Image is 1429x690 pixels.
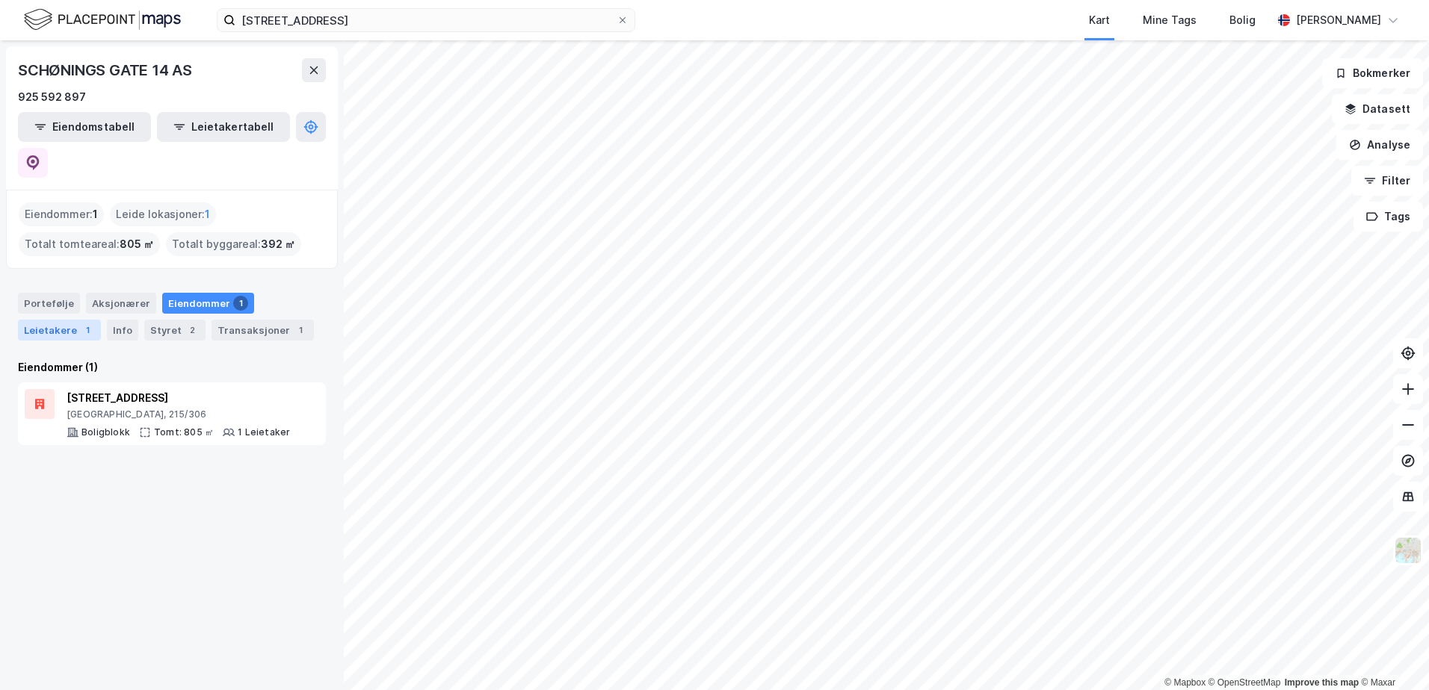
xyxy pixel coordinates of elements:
[67,408,290,420] div: [GEOGRAPHIC_DATA], 215/306
[1394,536,1422,565] img: Z
[1336,130,1423,160] button: Analyse
[185,323,200,338] div: 2
[1354,202,1423,231] button: Tags
[154,426,214,438] div: Tomt: 805 ㎡
[18,58,195,82] div: SCHØNINGS GATE 14 AS
[238,426,290,438] div: 1 Leietaker
[19,232,160,256] div: Totalt tomteareal :
[107,320,138,341] div: Info
[1209,677,1281,688] a: OpenStreetMap
[157,112,290,142] button: Leietakertabell
[261,235,295,253] span: 392 ㎡
[80,323,95,338] div: 1
[81,426,130,438] div: Boligblokk
[205,205,210,223] span: 1
[1143,11,1197,29] div: Mine Tags
[18,358,326,376] div: Eiendommer (1)
[1296,11,1381,29] div: [PERSON_NAME]
[24,7,181,33] img: logo.f888ab2527a4732fd821a326f86c7f29.svg
[1089,11,1110,29] div: Kart
[110,202,216,226] div: Leide lokasjoner :
[144,320,206,341] div: Styret
[1351,166,1423,196] button: Filter
[166,232,301,256] div: Totalt byggareal :
[18,320,101,341] div: Leietakere
[1229,11,1256,29] div: Bolig
[86,293,156,314] div: Aksjonærer
[1164,677,1206,688] a: Mapbox
[18,88,86,106] div: 925 592 897
[1354,618,1429,690] div: Kontrollprogram for chat
[1332,94,1423,124] button: Datasett
[212,320,314,341] div: Transaksjoner
[93,205,98,223] span: 1
[1322,58,1423,88] button: Bokmerker
[233,296,248,311] div: 1
[19,202,104,226] div: Eiendommer :
[120,235,154,253] span: 805 ㎡
[18,112,151,142] button: Eiendomstabell
[235,9,617,31] input: Søk på adresse, matrikkel, gårdeiere, leietakere eller personer
[162,293,254,314] div: Eiendommer
[1354,618,1429,690] iframe: Chat Widget
[293,323,308,338] div: 1
[18,293,80,314] div: Portefølje
[1285,677,1359,688] a: Improve this map
[67,389,290,407] div: [STREET_ADDRESS]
